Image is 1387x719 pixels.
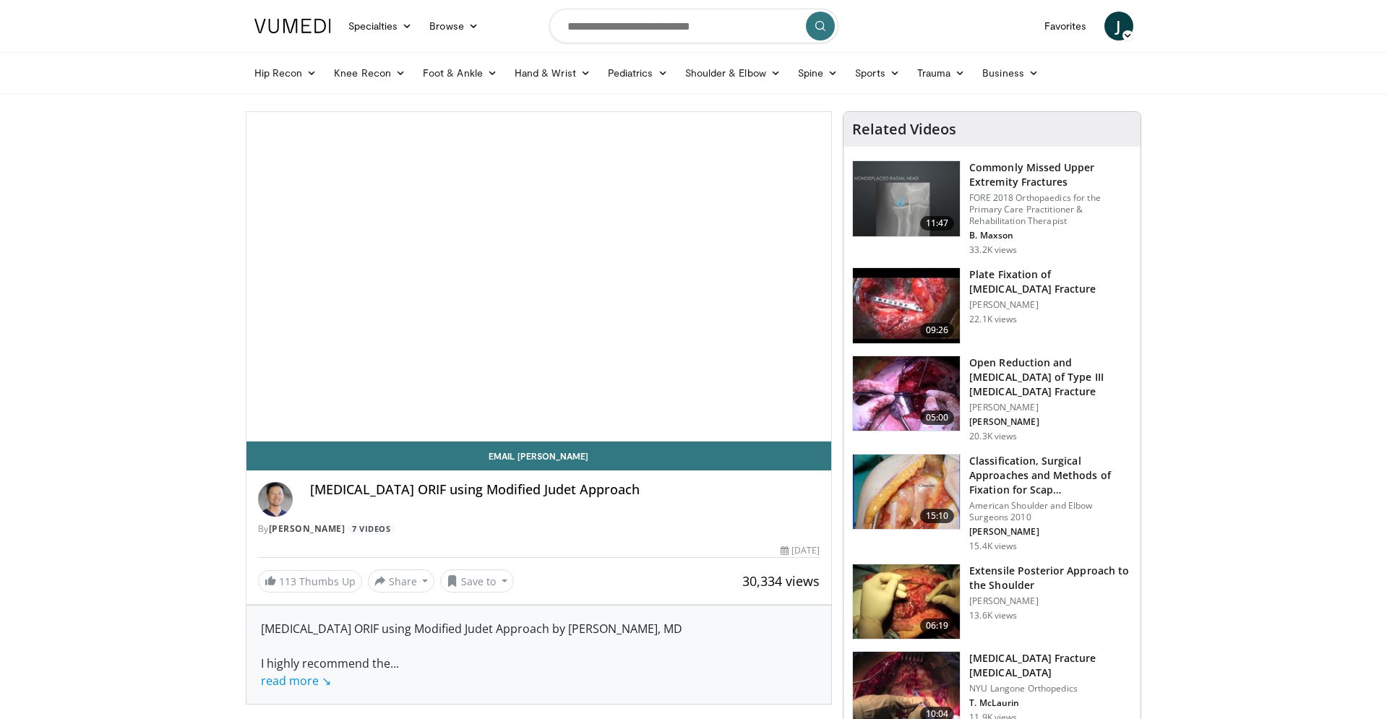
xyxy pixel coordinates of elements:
[258,522,820,535] div: By
[920,323,955,337] span: 09:26
[969,564,1132,593] h3: Extensile Posterior Approach to the Shoulder
[549,9,838,43] input: Search topics, interventions
[969,416,1132,428] p: [PERSON_NAME]
[258,482,293,517] img: Avatar
[852,121,956,138] h4: Related Videos
[440,569,514,593] button: Save to
[969,683,1132,694] p: NYU Langone Orthopedics
[599,59,677,87] a: Pediatrics
[852,267,1132,344] a: 09:26 Plate Fixation of [MEDICAL_DATA] Fracture [PERSON_NAME] 22.1K views
[368,569,435,593] button: Share
[969,160,1132,189] h3: Commonly Missed Upper Extremity Fractures
[969,526,1132,538] p: [PERSON_NAME]
[742,572,820,590] span: 30,334 views
[325,59,414,87] a: Knee Recon
[421,12,487,40] a: Browse
[853,356,960,431] img: 8a72b65a-0f28-431e-bcaf-e516ebdea2b0.150x105_q85_crop-smart_upscale.jpg
[853,268,960,343] img: Picture_4_42_2.png.150x105_q85_crop-smart_upscale.jpg
[258,570,362,593] a: 113 Thumbs Up
[969,267,1132,296] h3: Plate Fixation of [MEDICAL_DATA] Fracture
[310,482,820,498] h4: [MEDICAL_DATA] ORIF using Modified Judet Approach
[846,59,909,87] a: Sports
[969,192,1132,227] p: FORE 2018 Orthopaedics for the Primary Care Practitioner & Rehabilitation Therapist
[852,356,1132,442] a: 05:00 Open Reduction and [MEDICAL_DATA] of Type III [MEDICAL_DATA] Fracture [PERSON_NAME] [PERSON...
[969,244,1017,256] p: 33.2K views
[969,697,1132,709] p: T. McLaurin
[414,59,506,87] a: Foot & Ankle
[969,651,1132,680] h3: [MEDICAL_DATA] Fracture [MEDICAL_DATA]
[853,455,960,530] img: marra_0_1.png.150x105_q85_crop-smart_upscale.jpg
[279,574,296,588] span: 113
[254,19,331,33] img: VuMedi Logo
[261,673,331,689] a: read more ↘
[969,541,1017,552] p: 15.4K views
[853,564,960,640] img: 62ee2ea4-b2af-4bbb-a20f-cc4cb1de2535.150x105_q85_crop-smart_upscale.jpg
[340,12,421,40] a: Specialties
[969,454,1132,497] h3: Classification, Surgical Approaches and Methods of Fixation for Scap…
[909,59,974,87] a: Trauma
[1036,12,1096,40] a: Favorites
[852,564,1132,640] a: 06:19 Extensile Posterior Approach to the Shoulder [PERSON_NAME] 13.6K views
[261,655,399,689] span: ...
[348,523,395,535] a: 7 Videos
[969,500,1132,523] p: American Shoulder and Elbow Surgeons 2010
[246,112,832,442] video-js: Video Player
[506,59,599,87] a: Hand & Wrist
[920,619,955,633] span: 06:19
[920,216,955,231] span: 11:47
[974,59,1047,87] a: Business
[246,59,326,87] a: Hip Recon
[969,299,1132,311] p: [PERSON_NAME]
[853,161,960,236] img: b2c65235-e098-4cd2-ab0f-914df5e3e270.150x105_q85_crop-smart_upscale.jpg
[261,620,817,689] div: [MEDICAL_DATA] ORIF using Modified Judet Approach by [PERSON_NAME], MD I highly recommend the
[1104,12,1133,40] a: J
[677,59,789,87] a: Shoulder & Elbow
[969,230,1132,241] p: B. Maxson
[246,442,832,470] a: Email [PERSON_NAME]
[852,454,1132,552] a: 15:10 Classification, Surgical Approaches and Methods of Fixation for Scap… American Shoulder and...
[969,314,1017,325] p: 22.1K views
[781,544,820,557] div: [DATE]
[920,509,955,523] span: 15:10
[969,402,1132,413] p: [PERSON_NAME]
[969,431,1017,442] p: 20.3K views
[969,610,1017,621] p: 13.6K views
[969,595,1132,607] p: [PERSON_NAME]
[269,522,345,535] a: [PERSON_NAME]
[920,410,955,425] span: 05:00
[789,59,846,87] a: Spine
[969,356,1132,399] h3: Open Reduction and [MEDICAL_DATA] of Type III [MEDICAL_DATA] Fracture
[852,160,1132,256] a: 11:47 Commonly Missed Upper Extremity Fractures FORE 2018 Orthopaedics for the Primary Care Pract...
